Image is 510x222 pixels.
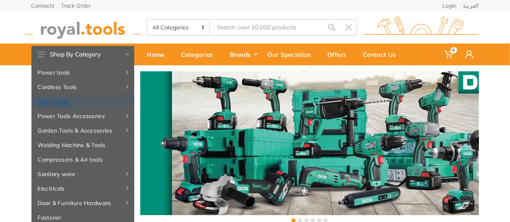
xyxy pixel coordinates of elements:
div: Contact Us [358,46,407,63]
a: Electricals [31,181,134,196]
a: Our Specialize [262,44,322,65]
a: Contacts [31,3,55,8]
div: Offers [322,46,358,63]
a: Compressors & Air tools [31,152,134,167]
a: 0 [439,44,460,65]
div: Home [142,46,175,63]
a: Categories [175,44,224,65]
a: العربية [463,3,479,8]
div: Our Specialize [262,46,322,63]
select: Category [147,20,210,35]
a: Cordless Tools [31,80,134,94]
a: Sanitary ware [31,167,134,181]
span: 0 [451,47,457,53]
a: Welding Machine & Tools [31,138,134,152]
input: Site search [210,19,323,36]
div: Brands [224,46,262,63]
img: royal.tools Logo [363,17,479,39]
a: Offers [322,44,358,65]
button: Shop By Category [31,46,134,63]
a: Power Tools Accessories [31,109,134,123]
a: Track Order [61,3,92,8]
a: Door & Furniture Hardware [31,196,134,210]
div: Categories [175,46,224,63]
a: Hand Tools [31,94,134,109]
img: royal.tools Logo [25,17,141,39]
a: Contact Us [358,44,407,65]
a: Home [142,44,175,65]
a: Garden Tools & Accessories [31,123,134,138]
a: Login [443,3,457,8]
a: Power tools [31,65,134,80]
